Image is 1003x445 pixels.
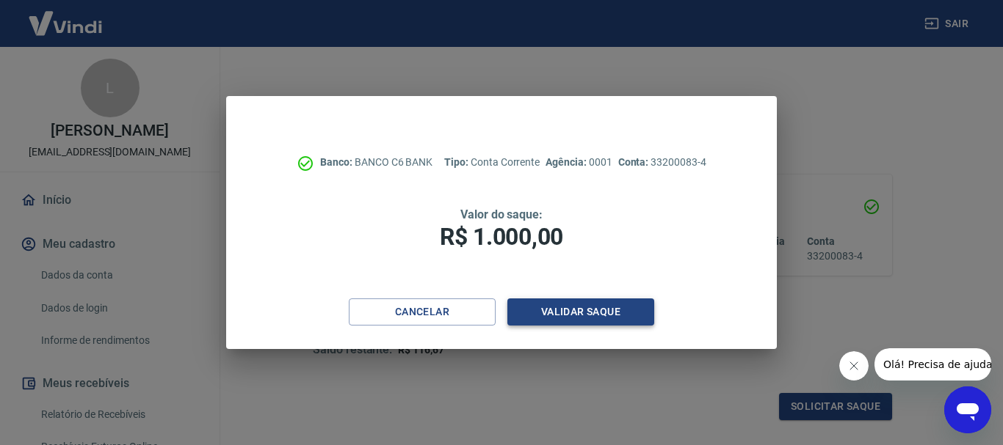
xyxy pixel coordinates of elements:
iframe: Botão para abrir a janela de mensagens [944,386,991,433]
p: 0001 [546,155,612,170]
span: Banco: [320,156,355,168]
span: Valor do saque: [460,207,543,221]
span: R$ 1.000,00 [440,223,563,251]
p: Conta Corrente [444,155,540,170]
span: Olá! Precisa de ajuda? [9,10,123,22]
span: Conta: [618,156,651,168]
span: Tipo: [444,156,471,168]
p: BANCO C6 BANK [320,155,432,170]
iframe: Mensagem da empresa [875,348,991,380]
p: 33200083-4 [618,155,706,170]
button: Validar saque [507,298,654,326]
span: Agência: [546,156,589,168]
button: Cancelar [349,298,496,326]
iframe: Fechar mensagem [839,351,869,380]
